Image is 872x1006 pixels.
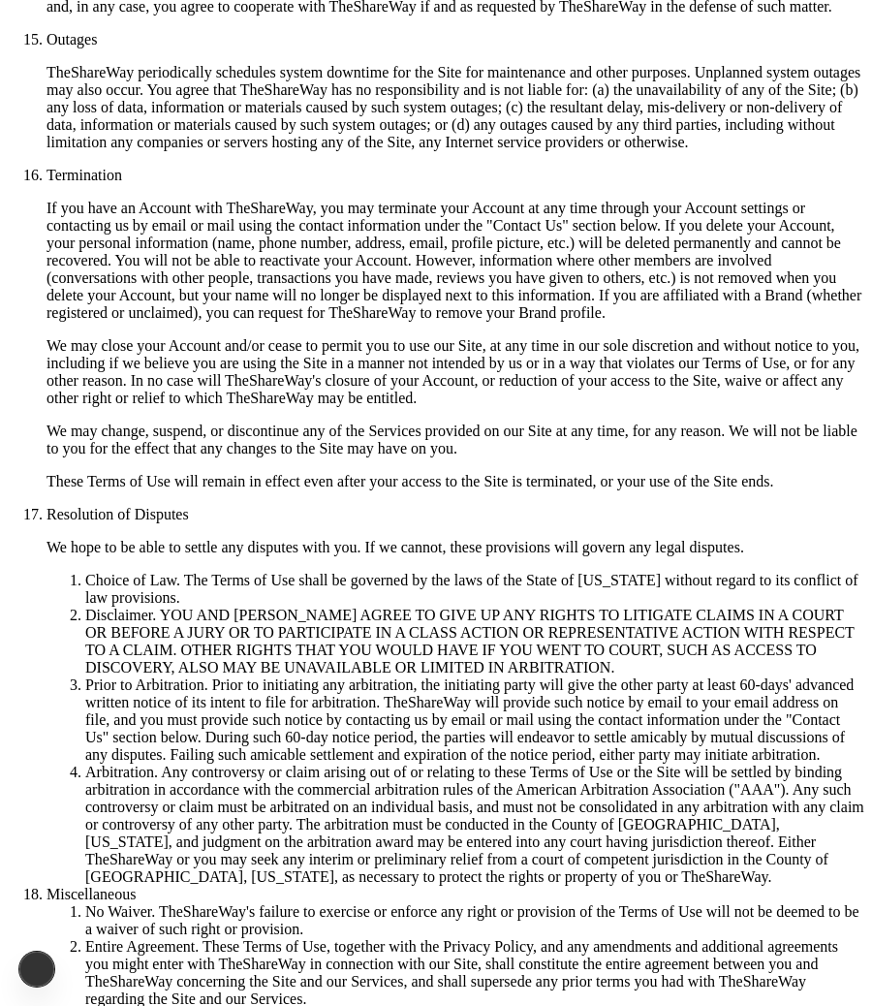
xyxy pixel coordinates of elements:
li: Arbitration. Any controversy or claim arising out of or relating to these Terms of Use or the Sit... [85,764,864,886]
p: TheShareWay periodically schedules system downtime for the Site for maintenance and other purpose... [47,64,864,151]
p: These Terms of Use will remain in effect even after your access to the Site is terminated, or you... [47,473,864,490]
li: Outages [47,31,864,48]
li: Resolution of Disputes [47,506,864,523]
span: YOU AND [PERSON_NAME] AGREE TO GIVE UP ANY RIGHTS TO LITIGATE CLAIMS IN A COURT OR BEFORE A JURY ... [85,607,855,676]
p: We may close your Account and/or cease to permit you to use our Site, at any time in our sole dis... [47,337,864,407]
li: Termination [47,167,864,184]
p: We may change, suspend, or discontinue any of the Services provided on our Site at any time, for ... [47,423,864,457]
li: Choice of Law. The Terms of Use shall be governed by the laws of the State of [US_STATE] without ... [85,572,864,607]
p: We hope to be able to settle any disputes with you. If we cannot, these provisions will govern an... [47,539,864,556]
p: If you have an Account with TheShareWay, you may terminate your Account at any time through your ... [47,200,864,322]
li: Disclaimer. [85,607,864,676]
li: Prior to Arbitration. Prior to initiating any arbitration, the initiating party will give the oth... [85,676,864,764]
li: No Waiver. TheShareWay's failure to exercise or enforce any right or provision of the Terms of Us... [85,903,864,938]
li: Miscellaneous [47,886,864,903]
